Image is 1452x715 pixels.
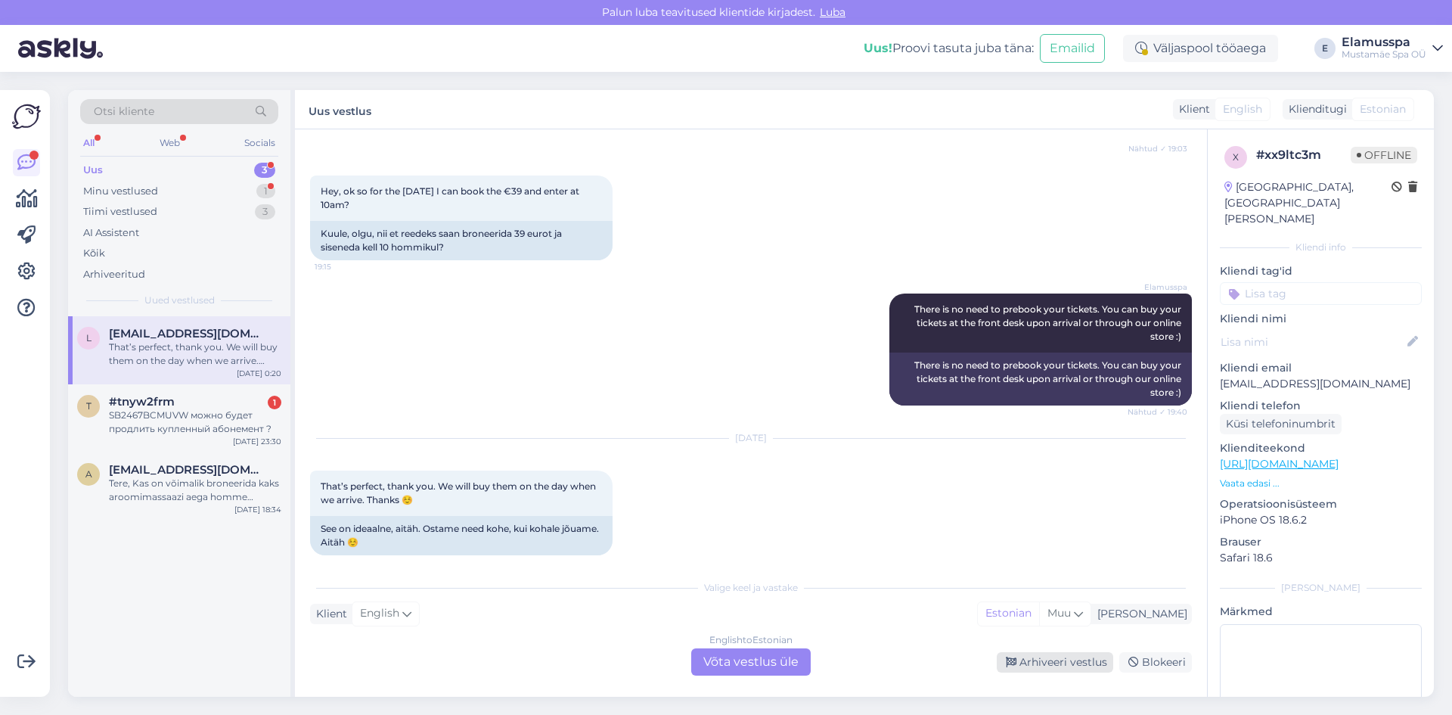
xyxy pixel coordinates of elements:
span: Estonian [1360,101,1406,117]
p: Kliendi telefon [1220,398,1422,414]
div: Blokeeri [1119,652,1192,673]
p: iPhone OS 18.6.2 [1220,512,1422,528]
div: That’s perfect, thank you. We will buy them on the day when we arrive. Thanks ☺️ [109,340,281,368]
div: All [80,133,98,153]
p: Vaata edasi ... [1220,477,1422,490]
span: asi.triin@gmail.com [109,463,266,477]
p: Operatsioonisüsteem [1220,496,1422,512]
div: Tiimi vestlused [83,204,157,219]
span: English [1223,101,1262,117]
span: English [360,605,399,622]
div: Arhiveeri vestlus [997,652,1113,673]
div: Arhiveeritud [83,267,145,282]
span: Muu [1047,606,1071,620]
div: Klient [1173,101,1210,117]
span: Elamusspa [1131,281,1187,293]
span: There is no need to prebook your tickets. You can buy your tickets at the front desk upon arrival... [914,303,1184,342]
div: Uus [83,163,103,178]
p: Kliendi email [1220,360,1422,376]
span: Otsi kliente [94,104,154,120]
div: 3 [254,163,275,178]
a: [URL][DOMAIN_NAME] [1220,457,1339,471]
span: a [85,468,92,480]
p: [EMAIL_ADDRESS][DOMAIN_NAME] [1220,376,1422,392]
div: AI Assistent [83,225,139,241]
div: Kõik [83,246,105,261]
span: Hey, ok so for the [DATE] I can book the €39 and enter at 10am? [321,185,582,210]
p: Kliendi nimi [1220,311,1422,327]
b: Uus! [864,41,892,55]
span: Nähtud ✓ 19:40 [1128,406,1187,418]
div: Elamusspa [1342,36,1426,48]
div: Klient [310,606,347,622]
div: Proovi tasuta juba täna: [864,39,1034,58]
span: Nähtud ✓ 19:03 [1128,143,1187,154]
div: [DATE] 18:34 [234,504,281,515]
div: Mustamäe Spa OÜ [1342,48,1426,61]
div: Klienditugi [1283,101,1347,117]
div: 1 [268,396,281,409]
div: E [1314,38,1336,59]
div: [GEOGRAPHIC_DATA], [GEOGRAPHIC_DATA][PERSON_NAME] [1224,179,1391,227]
p: Safari 18.6 [1220,550,1422,566]
span: x [1233,151,1239,163]
div: See on ideaalne, aitäh. Ostame need kohe, kui kohale jõuame. Aitäh ☺️ [310,516,613,555]
div: Kliendi info [1220,241,1422,254]
img: Askly Logo [12,102,41,131]
div: Küsi telefoninumbrit [1220,414,1342,434]
div: [DATE] [310,431,1192,445]
span: t [86,400,92,412]
div: [PERSON_NAME] [1220,581,1422,595]
div: There is no need to prebook your tickets. You can buy your tickets at the front desk upon arrival... [889,353,1192,406]
div: Tere, Kas on võimalik broneerida kaks aroomimassaazi aega homme (19.sept) kahele inimesele? Kas s... [109,477,281,504]
span: 0:20 [315,556,371,567]
label: Uus vestlus [309,99,371,120]
span: Offline [1351,147,1417,163]
input: Lisa nimi [1221,334,1404,350]
div: Valige keel ja vastake [310,581,1192,595]
span: Uued vestlused [144,294,215,307]
button: Emailid [1040,34,1105,63]
div: Võta vestlus üle [691,648,811,676]
div: SB2467BCMUVW можно будет продлить купленный абонемент ? [109,409,281,436]
span: Luba [815,5,850,19]
a: ElamusspaMustamäe Spa OÜ [1342,36,1443,61]
div: Kuule, olgu, nii et reedeks saan broneerida 39 eurot ja siseneda kell 10 hommikul? [310,221,613,260]
div: [DATE] 0:20 [237,368,281,379]
div: Väljaspool tööaega [1123,35,1278,62]
p: Brauser [1220,534,1422,550]
div: 1 [256,184,275,199]
div: 3 [255,204,275,219]
span: 19:15 [315,261,371,272]
span: That’s perfect, thank you. We will buy them on the day when we arrive. Thanks ☺️ [321,480,598,505]
span: lydemm@gmail.com [109,327,266,340]
span: #tnyw2frm [109,395,175,409]
p: Kliendi tag'id [1220,263,1422,279]
p: Klienditeekond [1220,440,1422,456]
p: Märkmed [1220,604,1422,620]
div: Minu vestlused [83,184,158,199]
div: Socials [241,133,278,153]
div: Estonian [978,602,1039,625]
span: l [86,332,92,344]
div: [DATE] 23:30 [233,436,281,447]
div: [PERSON_NAME] [1091,606,1187,622]
div: # xx9ltc3m [1256,146,1351,164]
div: English to Estonian [709,633,793,647]
input: Lisa tag [1220,282,1422,305]
div: Web [157,133,183,153]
